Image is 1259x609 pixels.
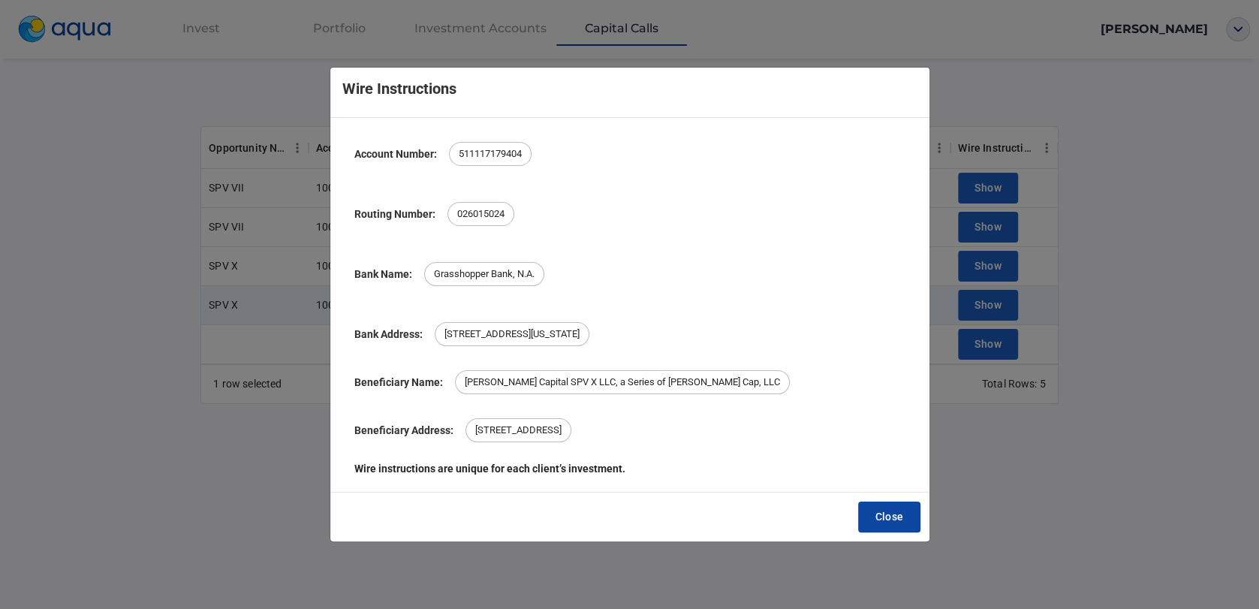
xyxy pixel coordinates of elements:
[450,146,531,161] span: 511117179404
[466,423,571,438] span: [STREET_ADDRESS]
[448,207,514,222] span: 026015024
[354,326,423,342] div: Bank Address:
[354,146,437,162] div: Account Number:
[875,508,903,526] span: Close
[858,502,920,532] button: Close
[435,327,589,342] span: [STREET_ADDRESS][US_STATE]
[354,206,435,222] div: Routing Number:
[456,375,789,390] span: [PERSON_NAME] Capital SPV X LLC, a Series of [PERSON_NAME] Cap, LLC
[342,460,917,477] b: Wire instructions are unique for each client’s investment.
[354,266,412,282] div: Bank Name:
[354,374,443,390] div: Beneficiary Name:
[354,422,453,439] div: Beneficiary Address:
[425,267,544,282] span: Grasshopper Bank, N.A.
[342,80,456,98] h5: Wire Instructions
